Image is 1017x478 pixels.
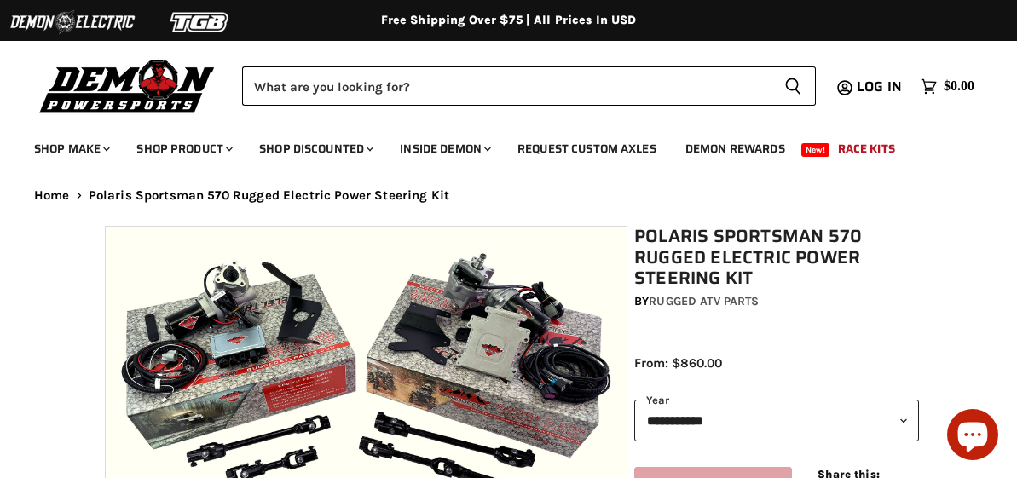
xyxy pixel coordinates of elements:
a: Log in [849,79,912,95]
a: $0.00 [912,74,983,99]
form: Product [242,66,816,106]
input: Search [242,66,771,106]
a: Race Kits [825,131,908,166]
a: Shop Discounted [246,131,384,166]
span: New! [801,143,830,157]
a: Request Custom Axles [505,131,669,166]
button: Search [771,66,816,106]
h1: Polaris Sportsman 570 Rugged Electric Power Steering Kit [634,226,919,289]
img: Demon Electric Logo 2 [9,6,136,38]
a: Shop Make [21,131,120,166]
select: year [634,400,919,441]
ul: Main menu [21,124,970,166]
div: by [634,292,919,311]
a: Inside Demon [387,131,501,166]
img: Demon Powersports [34,55,221,116]
span: Polaris Sportsman 570 Rugged Electric Power Steering Kit [89,188,449,203]
a: Demon Rewards [673,131,798,166]
span: Log in [857,76,902,97]
inbox-online-store-chat: Shopify online store chat [942,409,1003,464]
a: Home [34,188,70,203]
a: Rugged ATV Parts [649,294,759,308]
img: TGB Logo 2 [136,6,264,38]
a: Shop Product [124,131,243,166]
span: From: $860.00 [634,355,722,371]
span: $0.00 [944,78,974,95]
